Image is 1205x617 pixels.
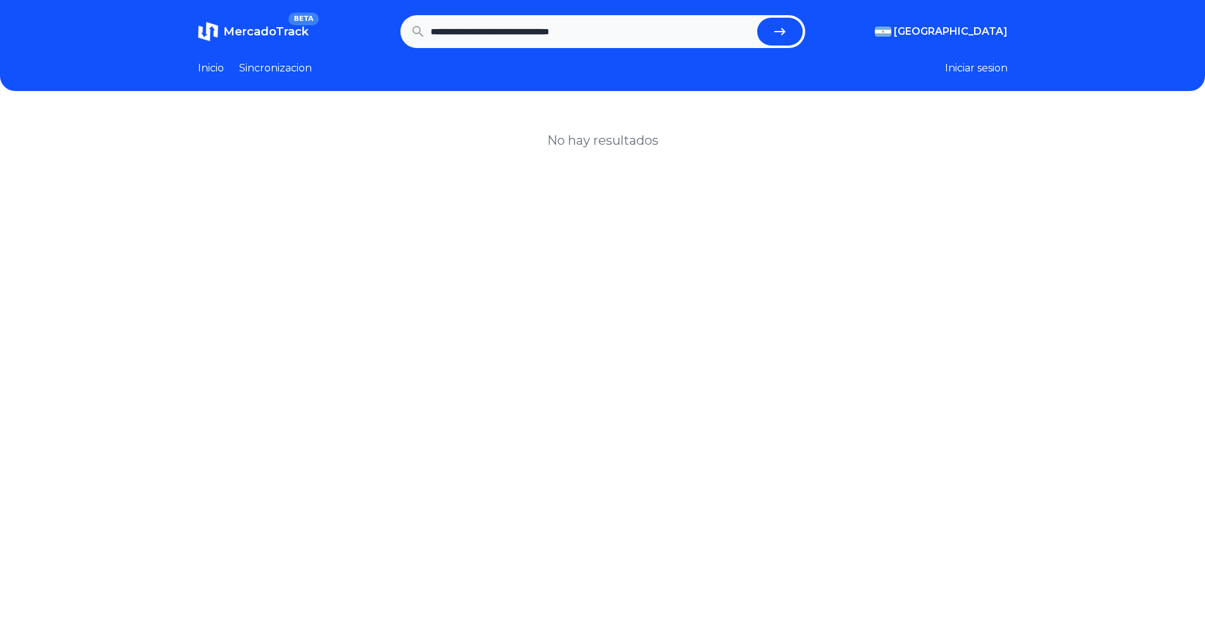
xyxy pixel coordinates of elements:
[198,61,224,76] a: Inicio
[239,61,312,76] a: Sincronizacion
[894,24,1008,39] span: [GEOGRAPHIC_DATA]
[945,61,1008,76] button: Iniciar sesion
[875,27,891,37] img: Argentina
[288,13,318,25] span: BETA
[547,131,658,149] h1: No hay resultados
[198,21,218,42] img: MercadoTrack
[223,25,309,39] span: MercadoTrack
[875,24,1008,39] button: [GEOGRAPHIC_DATA]
[198,21,309,42] a: MercadoTrackBETA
